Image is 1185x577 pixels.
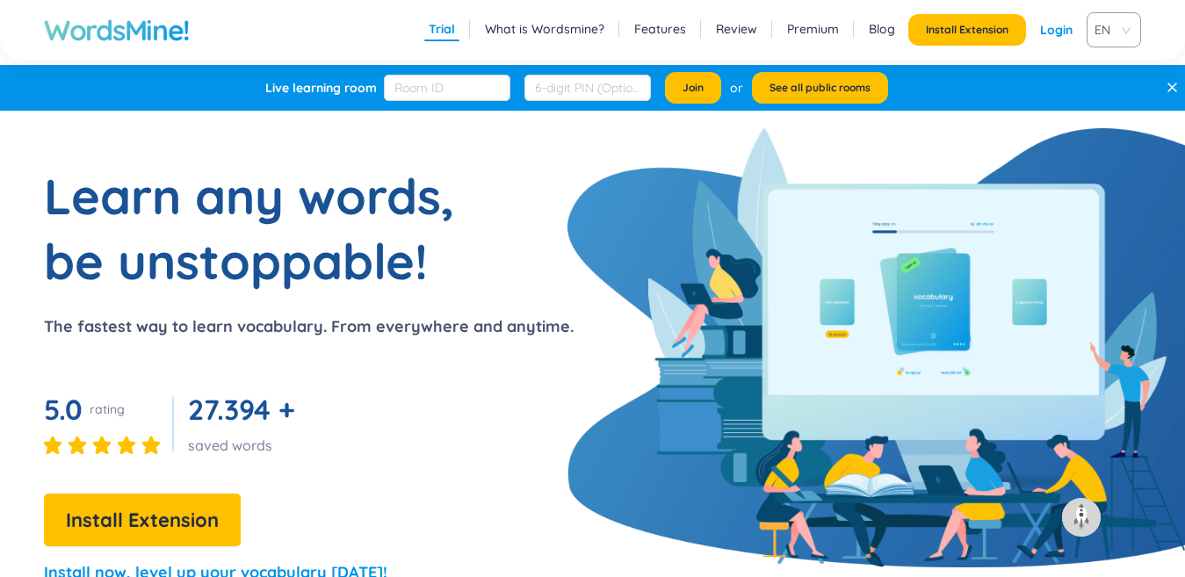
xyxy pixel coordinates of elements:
a: What is Wordsmine? [485,20,604,38]
button: Install Extension [44,494,241,546]
h1: Learn any words, be unstoppable! [44,163,483,293]
img: to top [1067,503,1095,531]
div: or [730,78,743,97]
input: Room ID [384,75,510,101]
a: Login [1040,14,1073,46]
a: Blog [869,20,895,38]
a: Install Extension [44,513,241,530]
button: See all public rooms [752,72,888,104]
button: Join [665,72,721,104]
div: Live learning room [265,79,377,97]
a: Premium [787,20,839,38]
span: Install Extension [926,23,1008,37]
div: saved words [188,436,301,455]
a: Trial [429,20,455,38]
span: VIE [1095,17,1126,43]
div: rating [90,400,125,418]
a: WordsMine! [44,12,190,47]
a: Features [634,20,686,38]
span: Join [683,81,704,95]
span: 5.0 [44,392,83,427]
input: 6-digit PIN (Optional) [524,75,651,101]
span: See all public rooms [770,81,871,95]
button: Install Extension [908,14,1026,46]
span: Install Extension [66,505,219,536]
span: 27.394 + [188,392,294,427]
p: The fastest way to learn vocabulary. From everywhere and anytime. [44,314,574,339]
a: Review [716,20,757,38]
